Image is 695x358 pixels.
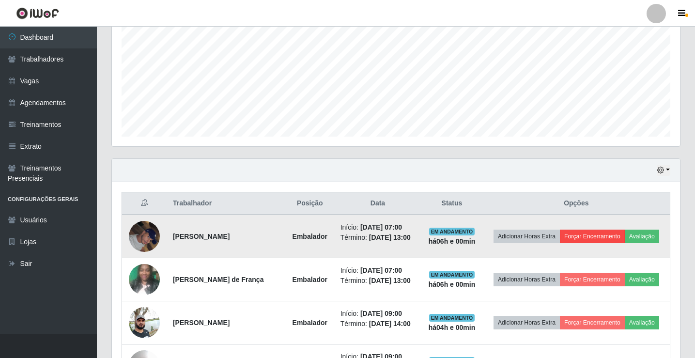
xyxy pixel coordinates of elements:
[340,309,416,319] li: Início:
[429,314,475,322] span: EM ANDAMENTO
[340,319,416,329] li: Término:
[360,223,402,231] time: [DATE] 07:00
[369,320,411,327] time: [DATE] 14:00
[173,233,230,240] strong: [PERSON_NAME]
[360,310,402,317] time: [DATE] 09:00
[129,259,160,300] img: 1713098995975.jpeg
[494,230,560,243] button: Adicionar Horas Extra
[173,276,263,283] strong: [PERSON_NAME] de França
[293,276,327,283] strong: Embalador
[293,319,327,327] strong: Embalador
[173,319,230,327] strong: [PERSON_NAME]
[429,228,475,235] span: EM ANDAMENTO
[560,230,625,243] button: Forçar Encerramento
[285,192,335,215] th: Posição
[429,280,476,288] strong: há 06 h e 00 min
[360,266,402,274] time: [DATE] 07:00
[293,233,327,240] strong: Embalador
[429,237,476,245] strong: há 06 h e 00 min
[369,277,411,284] time: [DATE] 13:00
[494,273,560,286] button: Adicionar Horas Extra
[421,192,482,215] th: Status
[167,192,285,215] th: Trabalhador
[340,222,416,233] li: Início:
[16,7,59,19] img: CoreUI Logo
[625,273,659,286] button: Avaliação
[560,316,625,329] button: Forçar Encerramento
[340,265,416,276] li: Início:
[429,324,476,331] strong: há 04 h e 00 min
[625,316,659,329] button: Avaliação
[129,216,160,257] img: 1754491826586.jpeg
[494,316,560,329] button: Adicionar Horas Extra
[340,276,416,286] li: Término:
[369,233,411,241] time: [DATE] 13:00
[483,192,670,215] th: Opções
[625,230,659,243] button: Avaliação
[335,192,421,215] th: Data
[129,302,160,343] img: 1702417487415.jpeg
[340,233,416,243] li: Término:
[429,271,475,279] span: EM ANDAMENTO
[560,273,625,286] button: Forçar Encerramento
